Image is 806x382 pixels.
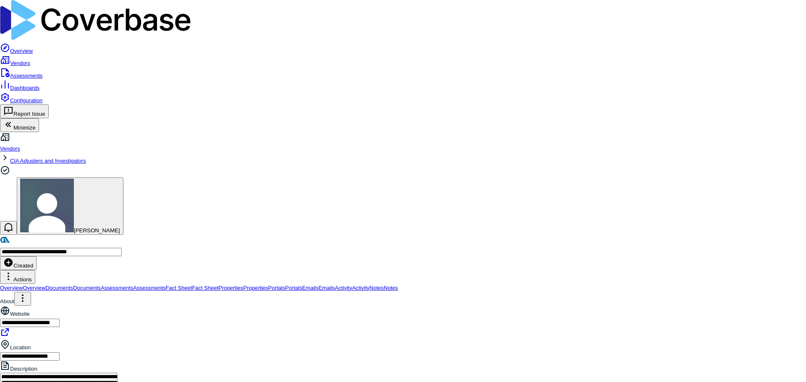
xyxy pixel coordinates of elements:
span: Documents [45,285,73,291]
span: Minimize [13,125,36,131]
span: Location [10,344,31,351]
span: Fact Sheet [192,285,218,291]
span: Properties [243,285,268,291]
span: Dashboards [10,85,39,91]
span: Activity [335,285,352,291]
span: Website [10,311,30,317]
span: Emails [319,285,335,291]
button: Melanie Lorent avatar[PERSON_NAME] [17,177,123,235]
span: Overview [23,285,45,291]
span: Portals [285,285,302,291]
span: Report Issue [13,111,45,117]
span: Description [10,366,37,372]
span: Properties [218,285,243,291]
img: Melanie Lorent avatar [20,179,74,232]
button: Actions [14,292,31,306]
span: Fact Sheet [166,285,192,291]
span: Assessments [133,285,165,291]
span: Vendors [10,60,30,66]
span: Notes [369,285,384,291]
span: Notes [384,285,398,291]
span: Activity [352,285,369,291]
span: Emails [302,285,319,291]
a: CIA Adjusters and Investigators [10,158,86,164]
span: Created [3,262,33,269]
span: [PERSON_NAME] [74,227,120,234]
span: Assessments [10,73,42,79]
span: Assessments [101,285,133,291]
span: Portals [268,285,285,291]
span: Overview [10,48,33,54]
span: Configuration [10,97,42,104]
span: Documents [73,285,101,291]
